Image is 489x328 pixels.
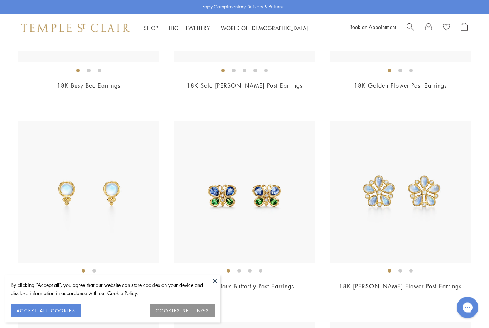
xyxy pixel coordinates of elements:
a: Open Shopping Bag [461,23,468,33]
a: High JewelleryHigh Jewellery [169,24,210,31]
img: Temple St. Clair [21,24,130,32]
a: 18K [PERSON_NAME] Flower Post Earrings [339,283,461,290]
button: COOKIES SETTINGS [150,304,215,317]
a: Search [407,23,414,33]
a: 18K Busy Bee Earrings [57,82,120,90]
a: ShopShop [144,24,158,31]
a: 18K Golden Flower Post Earrings [354,82,447,90]
iframe: Gorgias live chat messenger [453,294,482,321]
a: World of [DEMOGRAPHIC_DATA]World of [DEMOGRAPHIC_DATA] [221,24,309,31]
button: ACCEPT ALL COOKIES [11,304,81,317]
div: By clicking “Accept all”, you agree that our website can store cookies on your device and disclos... [11,281,215,297]
p: Enjoy Complimentary Delivery & Returns [202,3,284,10]
img: 18K Piccolo Earrings [18,121,159,263]
a: View Wishlist [443,23,450,33]
a: 18K Precious Butterfly Post Earrings [195,283,294,290]
a: 18K Sole [PERSON_NAME] Post Earrings [187,82,302,90]
a: Book an Appointment [349,23,396,30]
img: 18K Luna Flower Post Earrings [330,121,471,263]
img: 18K Precious Butterfly Post Earrings [174,121,315,263]
nav: Main navigation [144,24,309,33]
